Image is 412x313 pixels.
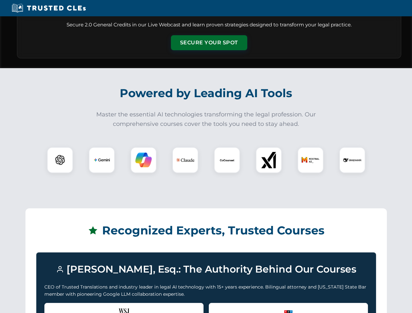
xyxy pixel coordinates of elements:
button: Secure Your Spot [171,35,247,50]
div: ChatGPT [47,147,73,173]
img: Copilot Logo [135,152,152,168]
h2: Powered by Leading AI Tools [25,82,387,105]
p: Master the essential AI technologies transforming the legal profession. Our comprehensive courses... [92,110,320,129]
img: DeepSeek Logo [343,151,361,169]
img: Gemini Logo [94,152,110,168]
p: Secure 2.0 General Credits in our Live Webcast and learn proven strategies designed to transform ... [25,21,393,29]
p: CEO of Trusted Translations and industry leader in legal AI technology with 15+ years experience.... [44,283,368,298]
img: Mistral AI Logo [301,151,320,169]
h2: Recognized Experts, Trusted Courses [36,219,376,242]
div: Copilot [130,147,157,173]
div: xAI [256,147,282,173]
div: Mistral AI [298,147,324,173]
div: DeepSeek [339,147,365,173]
div: Claude [172,147,198,173]
div: Gemini [89,147,115,173]
h3: [PERSON_NAME], Esq.: The Authority Behind Our Courses [44,261,368,278]
img: ChatGPT Logo [51,151,69,170]
img: xAI Logo [261,152,277,168]
img: Claude Logo [176,151,194,169]
img: Trusted CLEs [10,3,88,13]
div: CoCounsel [214,147,240,173]
img: CoCounsel Logo [219,152,235,168]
